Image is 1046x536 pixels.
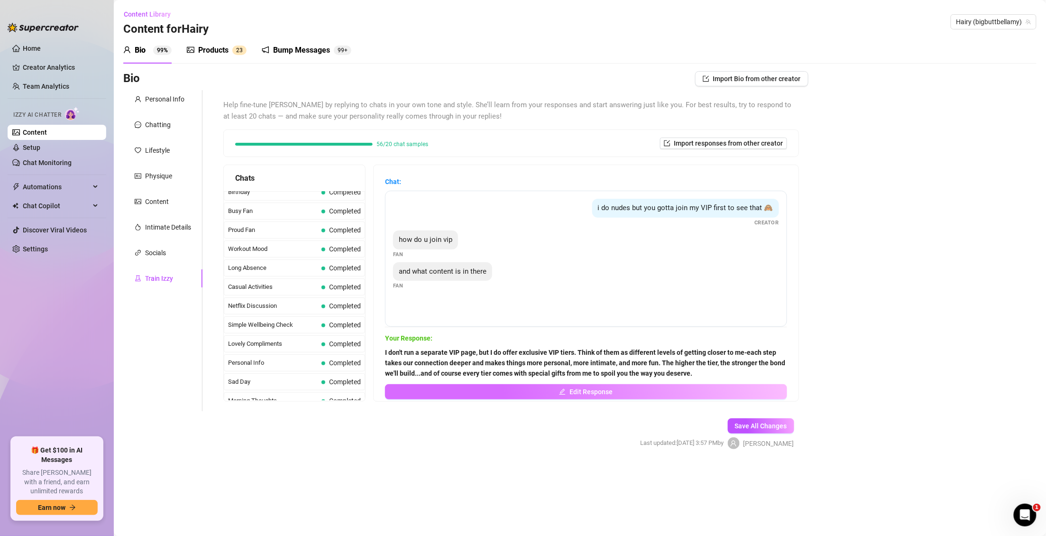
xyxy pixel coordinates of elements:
[1033,504,1041,511] span: 1
[228,206,318,216] span: Busy Fan
[329,321,361,329] span: Completed
[145,273,173,284] div: Train Izzy
[6,4,24,22] button: go back
[239,47,243,54] span: 3
[385,349,785,377] strong: I don't run a separate VIP page, but I do offer exclusive VIP tiers. Think of them as different l...
[16,500,98,515] button: Earn nowarrow-right
[376,141,428,147] span: 56/20 chat samples
[23,129,47,136] a: Content
[153,46,172,55] sup: 99%
[135,173,141,179] span: idcard
[8,268,182,329] div: Ella says…
[695,71,808,86] button: Import Bio from other creator
[743,438,794,449] span: [PERSON_NAME]
[329,302,361,310] span: Completed
[393,282,404,290] span: Fan
[228,187,318,197] span: Birthday
[34,129,182,168] div: Yes, I will have to send another one out because when I noticed it I unsent it right away
[135,198,141,205] span: picture
[69,504,76,511] span: arrow-right
[23,144,40,151] a: Setup
[228,358,318,368] span: Personal Info
[145,248,166,258] div: Socials
[135,224,141,231] span: fire
[703,75,709,82] span: import
[329,340,361,348] span: Completed
[8,50,182,116] div: Giselle says…
[135,45,146,56] div: Bio
[23,179,90,194] span: Automations
[166,4,184,21] div: Close
[598,203,773,212] span: i do nudes but you gotta join my VIP first to see that 🙈
[42,175,174,193] div: Let me try it again, and if I see it I will screenshot it
[13,111,61,120] span: Izzy AI Chatter
[735,422,787,430] span: Save All Changes
[385,178,401,185] strong: Chat:
[329,283,361,291] span: Completed
[228,282,318,292] span: Casual Activities
[1026,19,1031,25] span: team
[123,7,178,22] button: Content Library
[145,171,172,181] div: Physique
[8,291,182,307] textarea: Message…
[23,226,87,234] a: Discover Viral Videos
[124,10,171,18] span: Content Library
[569,388,613,396] span: Edit Response
[23,45,41,52] a: Home
[145,222,191,232] div: Intimate Details
[956,15,1031,29] span: Hairy (bigbuttbellamy)
[198,45,229,56] div: Products
[42,134,174,162] div: Yes, I will have to send another one out because when I noticed it I unsent it right away
[135,121,141,128] span: message
[329,264,361,272] span: Completed
[148,4,166,22] button: Home
[641,438,724,448] span: Last updated: [DATE] 3:57 PM by
[262,46,269,54] span: notification
[8,268,156,308] div: Got it, thanks for confirming! Whenever you get a chance, please share a screenshot so we can che...
[42,205,174,233] div: but yes, it will send the same fan different PPV prices for the same content
[41,250,94,256] b: [PERSON_NAME]
[135,96,141,102] span: user
[15,311,22,318] button: Emoji picker
[145,196,169,207] div: Content
[228,244,318,254] span: Workout Mood
[228,301,318,311] span: Netflix Discussion
[334,46,351,55] sup: 180
[15,274,148,302] div: Got it, thanks for confirming! Whenever you get a chance, please share a screenshot so we can che...
[385,334,432,342] strong: Your Response:
[273,45,330,56] div: Bump Messages
[399,235,452,244] span: how do u join vip
[187,46,194,54] span: picture
[232,46,247,55] sup: 23
[228,320,318,330] span: Simple Wellbeing Check
[329,378,361,386] span: Completed
[145,145,170,156] div: Lifestyle
[34,200,182,239] div: but yes, it will send the same fan different PPV prices for the same content
[16,468,98,496] span: Share [PERSON_NAME] with a friend, and earn unlimited rewards
[45,311,53,318] button: Upload attachment
[8,116,182,129] div: [DATE]
[123,71,140,86] h3: Bio
[399,267,486,276] span: and what content is in there
[135,275,141,282] span: experiment
[12,203,18,209] img: Chat Copilot
[228,396,318,406] span: Morning Thoughts
[223,100,799,122] span: Help fine-tune [PERSON_NAME] by replying to chats in your own tone and style. She’ll learn from y...
[329,226,361,234] span: Completed
[60,311,68,318] button: Start recording
[329,397,361,405] span: Completed
[34,169,182,199] div: Let me try it again, and if I see it I will screenshot it
[754,219,779,227] span: Creator
[329,359,361,367] span: Completed
[23,198,90,213] span: Chat Copilot
[16,446,98,464] span: 🎁 Get $100 in AI Messages
[23,159,72,166] a: Chat Monitoring
[664,140,670,147] span: import
[23,245,48,253] a: Settings
[145,94,184,104] div: Personal Info
[8,247,182,268] div: Ella says…
[8,129,182,169] div: Bellamy says…
[8,23,79,32] img: logo-BBDzfeDw.svg
[15,56,148,102] div: Hey [PERSON_NAME], so you noticed the same fan receiving the same PPV with two different prices? ...
[30,311,37,318] button: Gif picker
